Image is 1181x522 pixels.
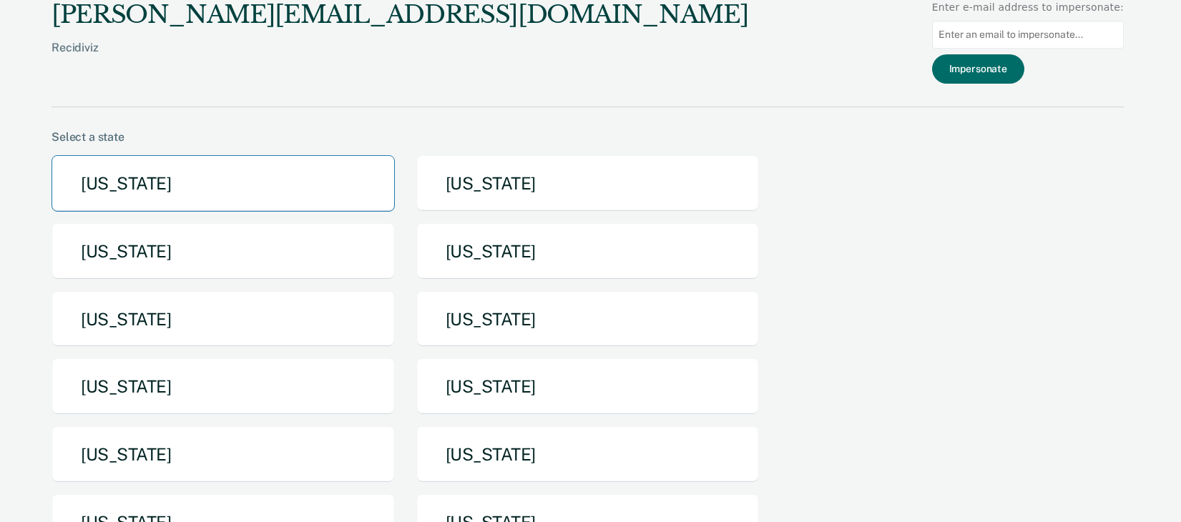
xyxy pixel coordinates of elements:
[52,291,395,348] button: [US_STATE]
[416,358,760,415] button: [US_STATE]
[52,41,748,77] div: Recidiviz
[932,54,1024,84] button: Impersonate
[52,358,395,415] button: [US_STATE]
[416,426,760,483] button: [US_STATE]
[416,155,760,212] button: [US_STATE]
[52,130,1124,144] div: Select a state
[416,291,760,348] button: [US_STATE]
[52,155,395,212] button: [US_STATE]
[52,223,395,280] button: [US_STATE]
[932,21,1124,49] input: Enter an email to impersonate...
[52,426,395,483] button: [US_STATE]
[416,223,760,280] button: [US_STATE]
